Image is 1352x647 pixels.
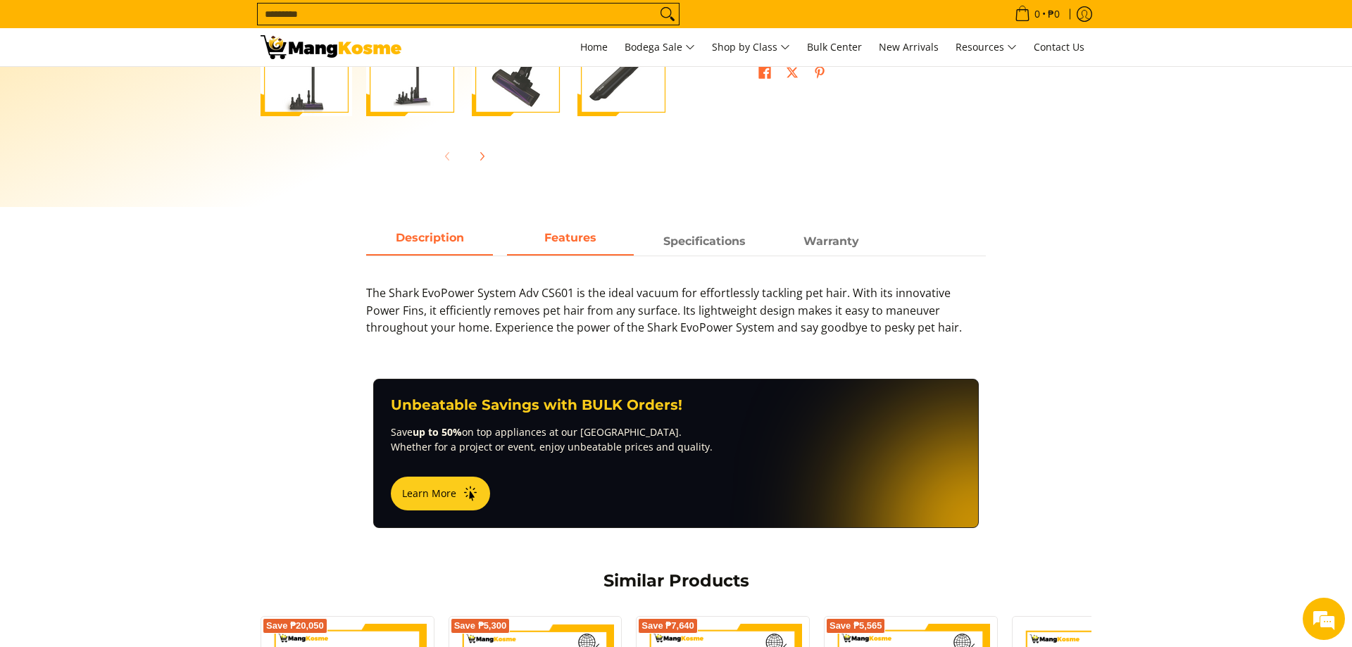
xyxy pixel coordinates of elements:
[261,25,352,116] img: shark-evopower-wireless-vacuum-full-view-mang-kosme
[800,28,869,66] a: Bulk Center
[956,39,1017,56] span: Resources
[391,477,490,510] button: Learn More
[413,425,462,439] strong: up to 50%
[810,63,830,87] a: Pin on Pinterest
[544,231,596,244] strong: Features
[580,40,608,54] span: Home
[1032,9,1042,19] span: 0
[466,141,497,172] button: Next
[949,28,1024,66] a: Resources
[641,622,694,630] span: Save ₱7,640
[415,28,1091,66] nav: Main Menu
[1034,40,1084,54] span: Contact Us
[366,229,493,254] span: Description
[830,622,882,630] span: Save ₱5,565
[472,25,563,116] img: Shark EvoPower System Adv CS601 (Premium)-3
[705,28,797,66] a: Shop by Class
[391,425,961,454] p: Save on top appliances at our [GEOGRAPHIC_DATA]. Whether for a project or event, enjoy unbeatable...
[641,229,768,256] a: Description 2
[755,63,775,87] a: Share on Facebook
[1046,9,1062,19] span: ₱0
[454,622,507,630] span: Save ₱5,300
[656,4,679,25] button: Search
[879,40,939,54] span: New Arrivals
[782,63,802,87] a: Post on X
[366,284,986,351] p: The Shark EvoPower System Adv CS601 is the ideal vacuum for effortlessly tackling pet hair. With ...
[261,35,401,59] img: GET: Shark EvoPower System Adv Wireless Vacuum (Premium) l Mang Kosme
[618,28,702,66] a: Bodega Sale
[712,39,790,56] span: Shop by Class
[1010,6,1064,22] span: •
[807,40,862,54] span: Bulk Center
[366,570,986,591] h2: Similar Products
[768,229,894,256] a: Description 3
[577,25,669,116] img: Shark EvoPower System Adv CS601 (Premium)-4
[507,229,634,256] a: Description 1
[1027,28,1091,66] a: Contact Us
[625,39,695,56] span: Bodega Sale
[663,234,746,248] strong: Specifications
[573,28,615,66] a: Home
[373,379,979,528] a: Unbeatable Savings with BULK Orders! Saveup to 50%on top appliances at our [GEOGRAPHIC_DATA]. Whe...
[366,25,458,116] img: Shark EvoPower System Adv CS601 (Premium)-2
[366,229,493,256] a: Description
[266,622,324,630] span: Save ₱20,050
[391,396,961,414] h3: Unbeatable Savings with BULK Orders!
[803,234,859,248] strong: Warranty
[872,28,946,66] a: New Arrivals
[366,256,986,351] div: Description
